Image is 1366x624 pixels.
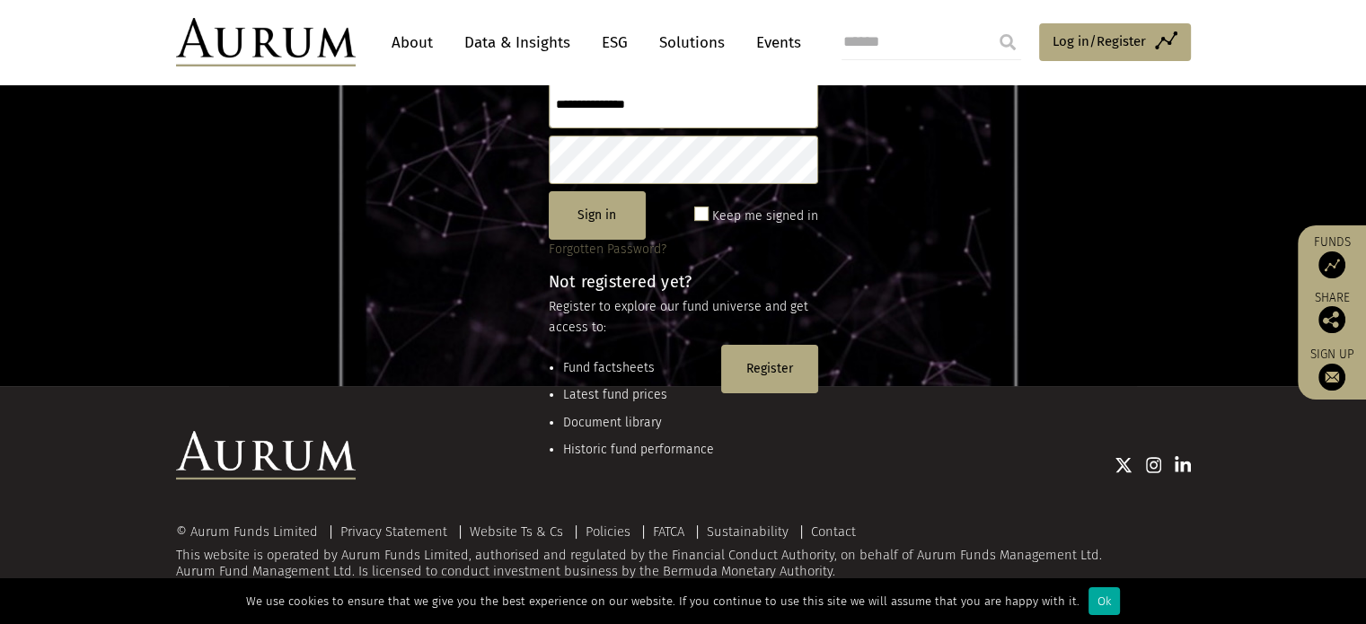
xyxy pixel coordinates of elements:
h4: Not registered yet? [549,274,818,290]
a: Events [747,26,801,59]
p: Register to explore our fund universe and get access to: [549,297,818,338]
a: Log in/Register [1039,23,1191,61]
a: Sign up [1307,347,1357,391]
span: Log in/Register [1053,31,1146,52]
a: Data & Insights [455,26,579,59]
button: Sign in [549,191,646,240]
div: Share [1307,292,1357,333]
a: Privacy Statement [340,523,447,540]
label: Keep me signed in [712,206,818,227]
img: Instagram icon [1146,456,1162,474]
div: Ok [1088,587,1120,615]
a: Contact [811,523,856,540]
img: Linkedin icon [1175,456,1191,474]
li: Document library [563,413,714,433]
a: Sustainability [707,523,789,540]
img: Share this post [1318,306,1345,333]
li: Fund factsheets [563,358,714,378]
img: Twitter icon [1115,456,1132,474]
img: Aurum [176,18,356,66]
a: About [383,26,442,59]
img: Sign up to our newsletter [1318,364,1345,391]
input: Submit [990,24,1026,60]
a: Funds [1307,234,1357,278]
div: This website is operated by Aurum Funds Limited, authorised and regulated by the Financial Conduc... [176,524,1191,579]
div: © Aurum Funds Limited [176,525,327,539]
button: Register [721,345,818,393]
a: FATCA [653,523,684,540]
img: Access Funds [1318,251,1345,278]
li: Latest fund prices [563,385,714,405]
img: Aurum Logo [176,431,356,479]
a: Policies [586,523,630,540]
a: Forgotten Password? [549,242,666,257]
a: Website Ts & Cs [470,523,563,540]
a: ESG [593,26,637,59]
a: Solutions [650,26,734,59]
